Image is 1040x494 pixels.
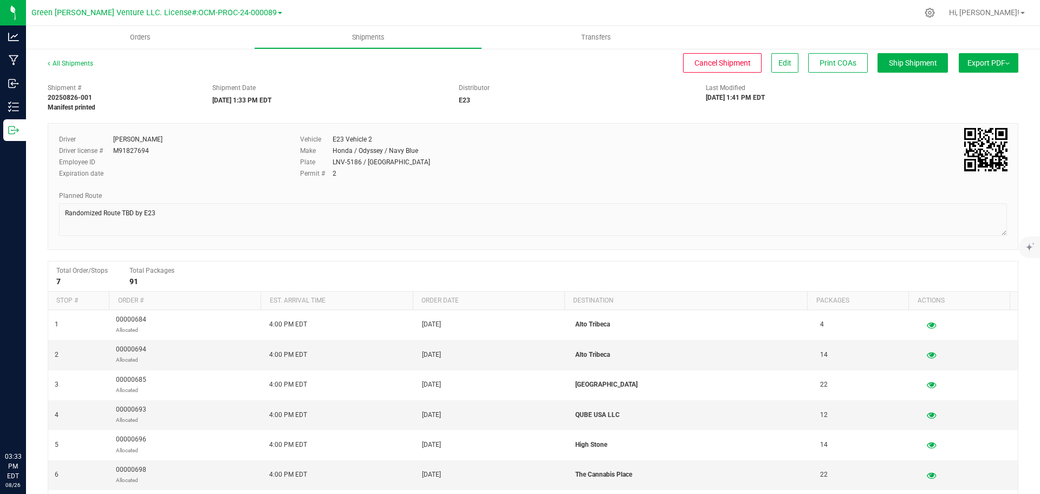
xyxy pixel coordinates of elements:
[56,277,61,286] strong: 7
[337,33,399,42] span: Shipments
[575,470,807,480] p: The Cannabis Place
[269,410,307,420] span: 4:00 PM EDT
[889,59,937,67] span: Ship Shipment
[48,292,109,310] th: Stop #
[575,410,807,420] p: QUBE USA LLC
[333,134,372,144] div: E23 Vehicle 2
[5,481,21,489] p: 08/26
[575,350,807,360] p: Alto Tribeca
[482,26,710,49] a: Transfers
[683,53,762,73] button: Cancel Shipment
[31,8,277,17] span: Green [PERSON_NAME] Venture LLC. License#:OCM-PROC-24-000089
[55,470,58,480] span: 6
[694,59,751,67] span: Cancel Shipment
[333,146,418,156] div: Honda / Odyssey / Navy Blue
[820,440,828,450] span: 14
[269,440,307,450] span: 4:00 PM EDT
[575,440,807,450] p: High Stone
[55,350,58,360] span: 2
[333,169,336,178] div: 2
[48,60,93,67] a: All Shipments
[55,440,58,450] span: 5
[113,146,149,156] div: M91827694
[820,59,856,67] span: Print COAs
[116,385,146,395] p: Allocated
[959,53,1018,73] button: Export PDF
[459,83,490,93] label: Distributor
[26,26,254,49] a: Orders
[116,375,146,395] span: 00000685
[5,452,21,481] p: 03:33 PM EDT
[564,292,807,310] th: Destination
[116,355,146,365] p: Allocated
[115,33,165,42] span: Orders
[967,59,1010,67] span: Export PDF
[771,53,798,73] button: Edit
[808,53,868,73] button: Print COAs
[59,146,113,156] label: Driver license #
[575,319,807,330] p: Alto Tribeca
[116,315,146,335] span: 00000684
[59,134,113,144] label: Driver
[129,267,174,274] span: Total Packages
[109,292,261,310] th: Order #
[820,470,828,480] span: 22
[300,134,333,144] label: Vehicle
[269,380,307,390] span: 4:00 PM EDT
[116,434,146,455] span: 00000696
[55,319,58,330] span: 1
[8,31,19,42] inline-svg: Analytics
[459,97,470,104] strong: E23
[706,83,745,93] label: Last Modified
[300,146,333,156] label: Make
[820,319,824,330] span: 4
[116,344,146,365] span: 00000694
[48,104,95,111] strong: Manifest printed
[422,470,441,480] span: [DATE]
[56,267,108,274] span: Total Order/Stops
[129,277,138,286] strong: 91
[116,465,146,485] span: 00000698
[59,157,113,167] label: Employee ID
[908,292,1010,310] th: Actions
[300,169,333,178] label: Permit #
[807,292,908,310] th: Packages
[8,101,19,112] inline-svg: Inventory
[778,59,791,67] span: Edit
[212,83,256,93] label: Shipment Date
[8,125,19,136] inline-svg: Outbound
[8,78,19,89] inline-svg: Inbound
[116,445,146,455] p: Allocated
[422,350,441,360] span: [DATE]
[820,410,828,420] span: 12
[820,350,828,360] span: 14
[48,83,196,93] span: Shipment #
[269,350,307,360] span: 4:00 PM EDT
[949,8,1019,17] span: Hi, [PERSON_NAME]!
[413,292,564,310] th: Order date
[923,8,937,18] div: Manage settings
[55,380,58,390] span: 3
[55,410,58,420] span: 4
[269,319,307,330] span: 4:00 PM EDT
[59,192,102,200] span: Planned Route
[113,134,162,144] div: [PERSON_NAME]
[269,470,307,480] span: 4:00 PM EDT
[422,380,441,390] span: [DATE]
[116,405,146,425] span: 00000693
[964,128,1007,171] qrcode: 20250826-001
[333,157,430,167] div: LNV-5186 / [GEOGRAPHIC_DATA]
[575,380,807,390] p: [GEOGRAPHIC_DATA]
[59,169,113,178] label: Expiration date
[567,33,626,42] span: Transfers
[116,475,146,485] p: Allocated
[877,53,948,73] button: Ship Shipment
[8,55,19,66] inline-svg: Manufacturing
[422,410,441,420] span: [DATE]
[706,94,765,101] strong: [DATE] 1:41 PM EDT
[422,319,441,330] span: [DATE]
[254,26,482,49] a: Shipments
[11,407,43,440] iframe: Resource center
[48,94,92,101] strong: 20250826-001
[116,325,146,335] p: Allocated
